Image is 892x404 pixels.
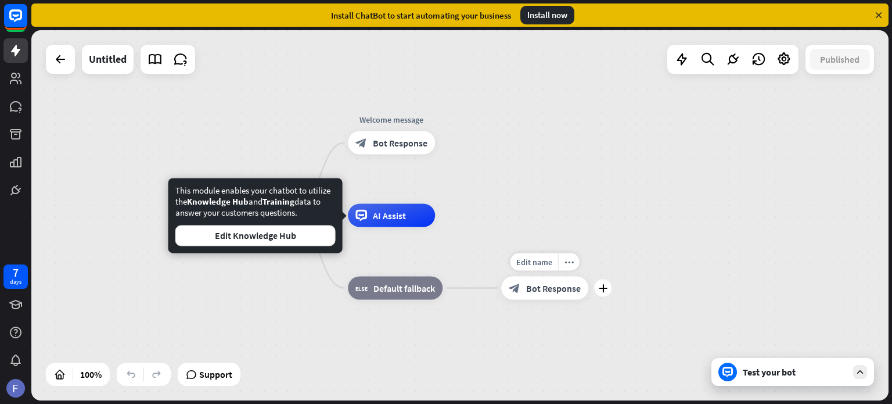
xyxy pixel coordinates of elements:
[599,284,607,292] i: plus
[77,365,105,384] div: 100%
[810,49,870,70] button: Published
[175,185,336,246] div: This module enables your chatbot to utilize the and data to answer your customers questions.
[509,283,520,294] i: block_bot_response
[355,283,368,294] i: block_fallback
[9,5,44,40] button: Open LiveChat chat widget
[743,366,847,378] div: Test your bot
[373,210,406,221] span: AI Assist
[520,6,574,24] div: Install now
[262,196,294,207] span: Training
[187,196,249,207] span: Knowledge Hub
[175,225,336,246] button: Edit Knowledge Hub
[564,258,574,266] i: more_horiz
[355,137,367,149] i: block_bot_response
[10,278,21,286] div: days
[373,283,435,294] span: Default fallback
[526,283,581,294] span: Bot Response
[13,267,19,278] div: 7
[89,45,127,74] div: Untitled
[199,365,232,384] span: Support
[373,137,427,149] span: Bot Response
[331,10,511,21] div: Install ChatBot to start automating your business
[3,264,28,289] a: 7 days
[516,257,552,267] span: Edit name
[339,114,444,126] div: Welcome message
